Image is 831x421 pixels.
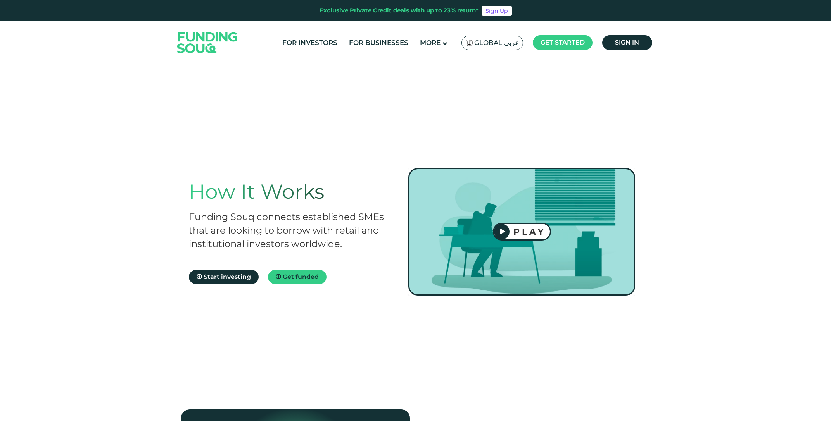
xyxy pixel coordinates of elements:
[169,23,245,62] img: Logo
[283,273,319,280] span: Get funded
[189,210,393,251] h2: Funding Souq connects established SMEs that are looking to borrow with retail and institutional i...
[420,39,441,46] span: More
[541,39,585,46] span: Get started
[474,38,519,47] span: Global عربي
[466,40,473,46] img: SA Flag
[615,39,639,46] span: Sign in
[510,227,550,237] div: PLAY
[482,6,512,16] a: Sign Up
[268,270,327,284] a: Get funded
[204,273,251,280] span: Start investing
[493,223,551,241] button: PLAY
[602,35,652,50] a: Sign in
[189,270,259,284] a: Start investing
[347,36,410,49] a: For Businesses
[189,180,393,204] h1: How It Works
[280,36,339,49] a: For Investors
[320,6,479,15] div: Exclusive Private Credit deals with up to 23% return*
